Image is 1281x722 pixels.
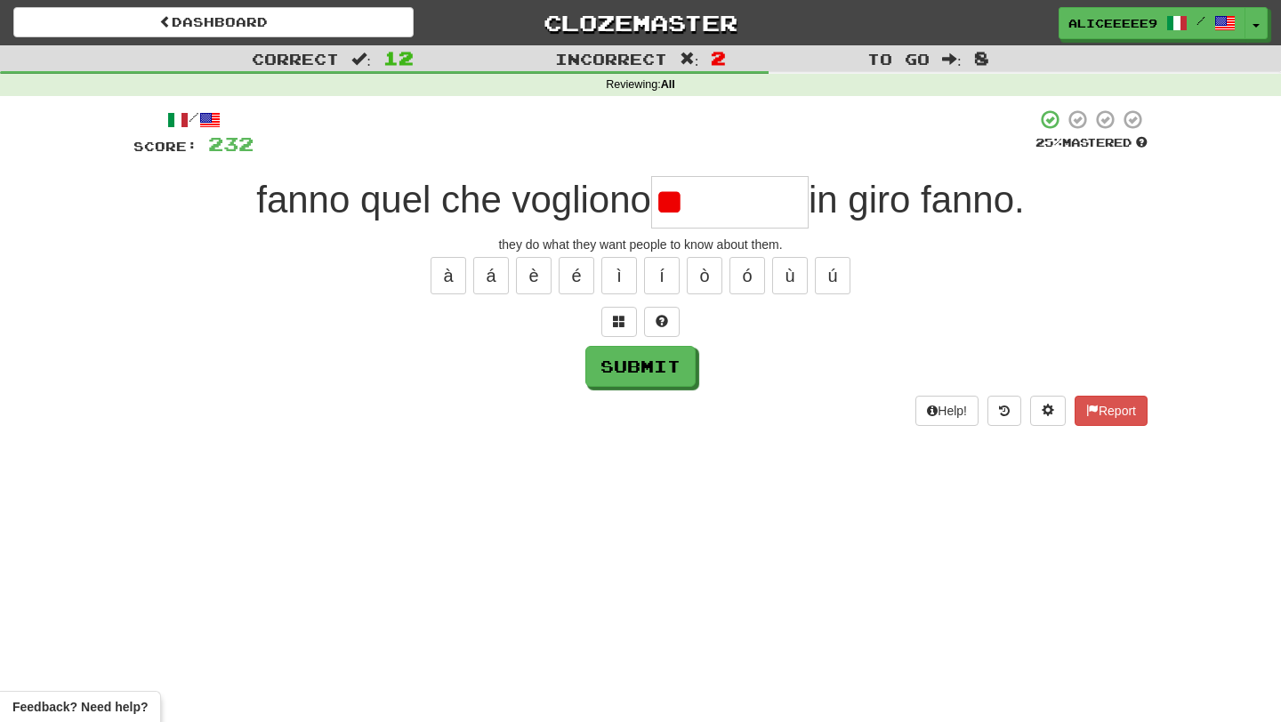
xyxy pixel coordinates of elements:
[12,698,148,716] span: Open feedback widget
[559,257,594,294] button: é
[585,346,696,387] button: Submit
[133,236,1148,253] div: they do what they want people to know about them.
[729,257,765,294] button: ó
[133,108,254,131] div: /
[974,47,989,68] span: 8
[473,257,509,294] button: á
[772,257,808,294] button: ù
[987,396,1021,426] button: Round history (alt+y)
[815,257,850,294] button: ú
[1035,135,1062,149] span: 25 %
[644,307,680,337] button: Single letter hint - you only get 1 per sentence and score half the points! alt+h
[867,50,930,68] span: To go
[687,257,722,294] button: ò
[133,139,197,154] span: Score:
[915,396,979,426] button: Help!
[431,257,466,294] button: à
[1068,15,1157,31] span: aliceeeee9
[1075,396,1148,426] button: Report
[440,7,841,38] a: Clozemaster
[644,257,680,294] button: í
[809,179,1025,221] span: in giro fanno.
[601,307,637,337] button: Switch sentence to multiple choice alt+p
[680,52,699,67] span: :
[208,132,254,155] span: 232
[13,7,414,37] a: Dashboard
[252,50,339,68] span: Correct
[1196,14,1205,27] span: /
[555,50,667,68] span: Incorrect
[601,257,637,294] button: ì
[516,257,552,294] button: è
[383,47,414,68] span: 12
[256,179,651,221] span: fanno quel che vogliono
[1035,135,1148,151] div: Mastered
[351,52,371,67] span: :
[661,78,675,91] strong: All
[711,47,726,68] span: 2
[1059,7,1245,39] a: aliceeeee9 /
[942,52,962,67] span: :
